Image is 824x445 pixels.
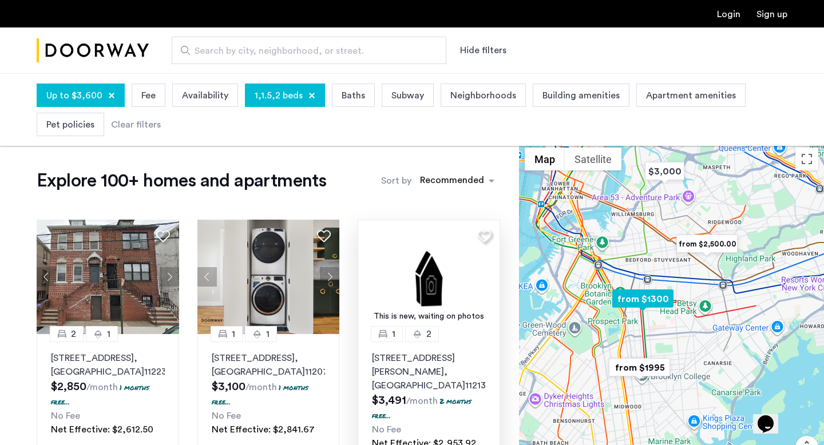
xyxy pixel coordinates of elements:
[197,267,217,287] button: Previous apartment
[753,399,790,434] iframe: chat widget
[195,44,414,58] span: Search by city, neighborhood, or street.
[212,381,245,392] span: $3,100
[212,383,308,407] p: 1 months free...
[141,89,156,102] span: Fee
[37,29,149,72] img: logo
[406,396,438,406] sub: /month
[342,89,365,102] span: Baths
[172,37,446,64] input: Apartment Search
[756,10,787,19] a: Registration
[212,351,326,379] p: [STREET_ADDRESS] 11207
[51,381,86,392] span: $2,850
[426,327,431,341] span: 2
[372,395,406,406] span: $3,491
[525,148,565,170] button: Show street map
[646,89,736,102] span: Apartment amenities
[372,351,486,392] p: [STREET_ADDRESS][PERSON_NAME] 11213
[107,327,110,341] span: 1
[212,425,315,434] span: Net Effective: $2,841.67
[565,148,621,170] button: Show satellite imagery
[37,169,326,192] h1: Explore 100+ homes and apartments
[450,89,516,102] span: Neighborhoods
[604,355,675,380] div: from $1995
[245,383,277,392] sub: /month
[795,148,818,170] button: Toggle fullscreen view
[391,89,424,102] span: Subway
[266,327,270,341] span: 1
[51,425,153,434] span: Net Effective: $2,612.50
[37,267,56,287] button: Previous apartment
[640,158,689,184] div: $3,000
[320,267,339,287] button: Next apartment
[46,89,102,102] span: Up to $3,600
[358,220,500,334] img: 2.gif
[414,170,500,191] ng-select: sort-apartment
[363,311,494,323] div: This is new, waiting on photos
[542,89,620,102] span: Building amenities
[392,327,395,341] span: 1
[255,89,303,102] span: 1,1.5,2 beds
[111,118,161,132] div: Clear filters
[37,220,179,334] img: 2016_638484664599997863.jpeg
[608,286,678,312] div: from $1300
[51,351,165,379] p: [STREET_ADDRESS] 11223
[418,173,484,190] div: Recommended
[381,174,411,188] label: Sort by
[51,411,80,420] span: No Fee
[717,10,740,19] a: Login
[86,383,118,392] sub: /month
[160,267,179,287] button: Next apartment
[212,411,241,420] span: No Fee
[182,89,228,102] span: Availability
[358,220,500,334] a: This is new, waiting on photos
[71,327,76,341] span: 2
[46,118,94,132] span: Pet policies
[372,425,401,434] span: No Fee
[232,327,235,341] span: 1
[197,220,340,334] img: 2016_638467439364871468.jpeg
[37,29,149,72] a: Cazamio Logo
[672,231,742,257] div: from $2,500.00
[460,43,506,57] button: Show or hide filters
